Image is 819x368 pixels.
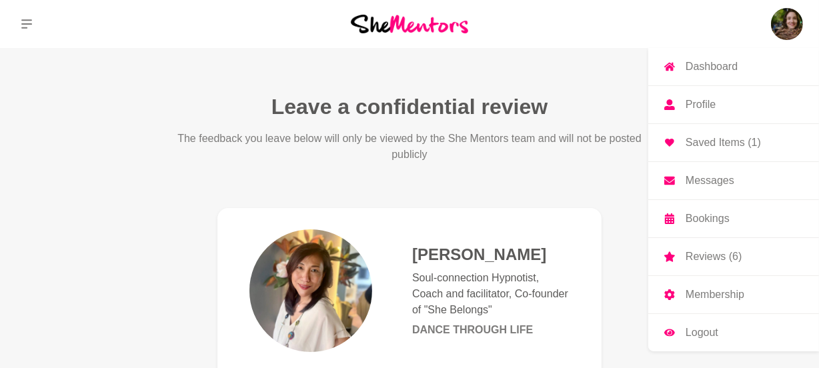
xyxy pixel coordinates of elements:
p: The feedback you leave below will only be viewed by the She Mentors team and will not be posted p... [175,131,644,163]
p: Messages [686,175,734,186]
a: Bookings [648,200,819,237]
p: Profile [686,99,716,110]
p: Saved Items (1) [686,137,761,148]
img: Isabella Schurian [771,8,803,40]
a: Reviews (6) [648,238,819,275]
a: Saved Items (1) [648,124,819,161]
p: Bookings [686,213,730,224]
h1: Leave a confidential review [271,93,548,120]
img: She Mentors Logo [351,15,468,33]
p: Membership [686,289,744,300]
h4: [PERSON_NAME] [412,245,570,265]
p: Dashboard [686,61,738,72]
h6: Dance through Life [412,323,570,337]
p: Logout [686,327,718,338]
a: Profile [648,86,819,123]
a: Isabella SchurianDashboardProfileSaved Items (1)MessagesBookingsReviews (6)MembershipLogout [771,8,803,40]
a: Messages [648,162,819,199]
p: Reviews (6) [686,251,742,262]
a: Dashboard [648,48,819,85]
p: Soul-connection Hypnotist, Coach and facilitator, Co-founder of "She Belongs" [412,270,570,318]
